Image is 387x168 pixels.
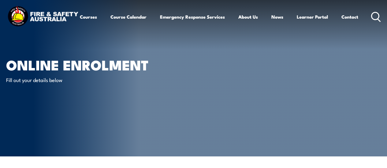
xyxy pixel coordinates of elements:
a: Contact [341,9,358,24]
a: About Us [238,9,258,24]
a: News [271,9,283,24]
p: Fill out your details below [6,76,118,83]
a: Learner Portal [297,9,328,24]
h1: Online Enrolment [6,59,157,70]
a: Course Calendar [110,9,147,24]
a: Emergency Response Services [160,9,225,24]
a: Courses [80,9,97,24]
